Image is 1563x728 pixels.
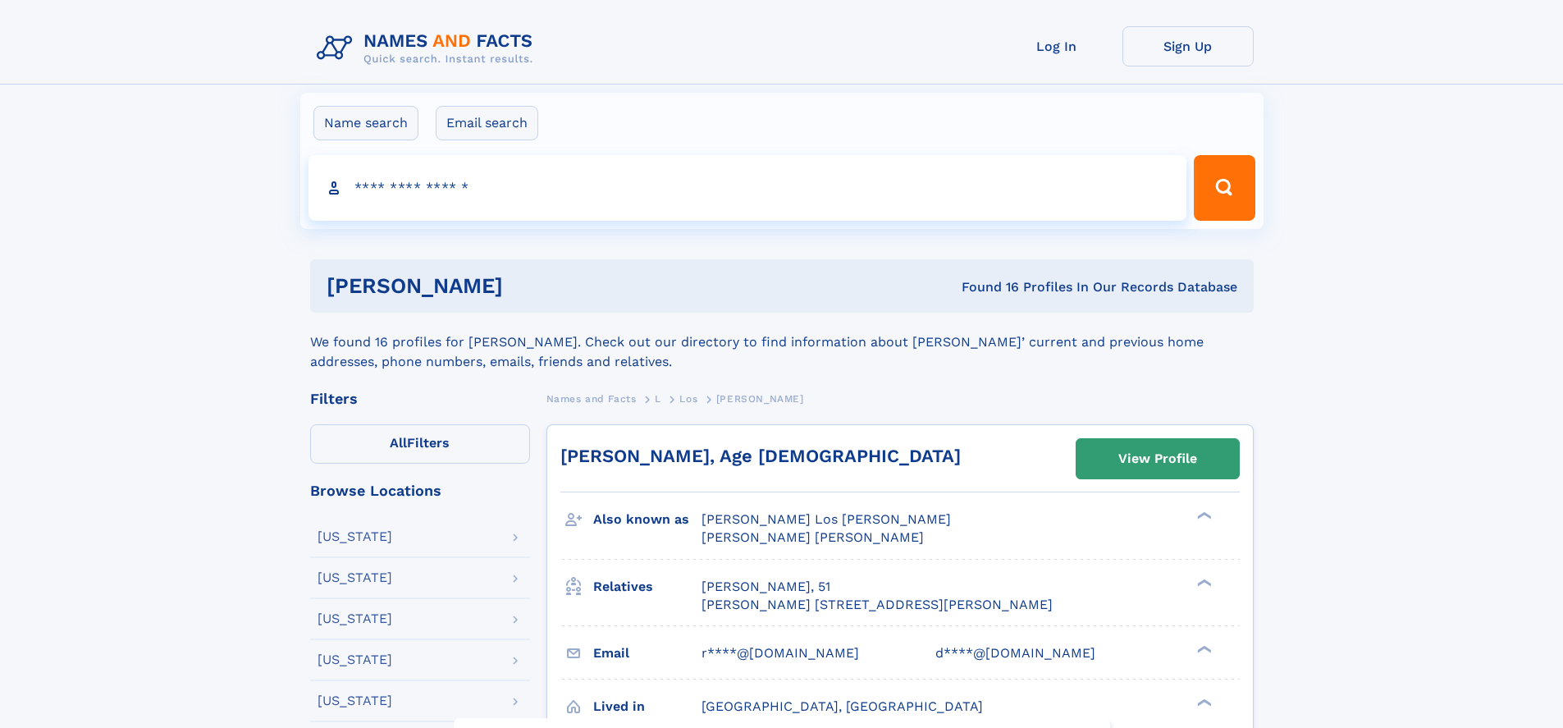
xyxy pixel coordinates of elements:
div: ❯ [1193,643,1213,654]
label: Filters [310,424,530,464]
h3: Relatives [593,573,702,601]
div: [US_STATE] [318,612,392,625]
a: Los [679,388,697,409]
span: [GEOGRAPHIC_DATA], [GEOGRAPHIC_DATA] [702,698,983,714]
label: Name search [313,106,418,140]
span: All [390,435,407,451]
div: Filters [310,391,530,406]
div: Found 16 Profiles In Our Records Database [732,278,1237,296]
div: [US_STATE] [318,530,392,543]
div: [US_STATE] [318,694,392,707]
label: Email search [436,106,538,140]
a: Sign Up [1122,26,1254,66]
span: Los [679,393,697,405]
a: Names and Facts [546,388,637,409]
img: Logo Names and Facts [310,26,546,71]
span: L [655,393,661,405]
span: [PERSON_NAME] Los [PERSON_NAME] [702,511,951,527]
div: [US_STATE] [318,653,392,666]
div: ❯ [1193,577,1213,588]
span: [PERSON_NAME] [716,393,804,405]
a: [PERSON_NAME] [STREET_ADDRESS][PERSON_NAME] [702,596,1053,614]
div: Browse Locations [310,483,530,498]
div: ❯ [1193,697,1213,707]
div: ❯ [1193,511,1213,521]
a: L [655,388,661,409]
h3: Lived in [593,693,702,721]
h1: [PERSON_NAME] [327,276,733,296]
input: search input [308,155,1187,221]
div: View Profile [1118,440,1197,478]
span: [PERSON_NAME] [PERSON_NAME] [702,529,924,545]
h3: Also known as [593,506,702,533]
div: [US_STATE] [318,571,392,584]
button: Search Button [1194,155,1255,221]
a: [PERSON_NAME], Age [DEMOGRAPHIC_DATA] [560,446,961,466]
a: [PERSON_NAME], 51 [702,578,830,596]
h3: Email [593,639,702,667]
div: We found 16 profiles for [PERSON_NAME]. Check out our directory to find information about [PERSON... [310,313,1254,372]
a: View Profile [1076,439,1239,478]
a: Log In [991,26,1122,66]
